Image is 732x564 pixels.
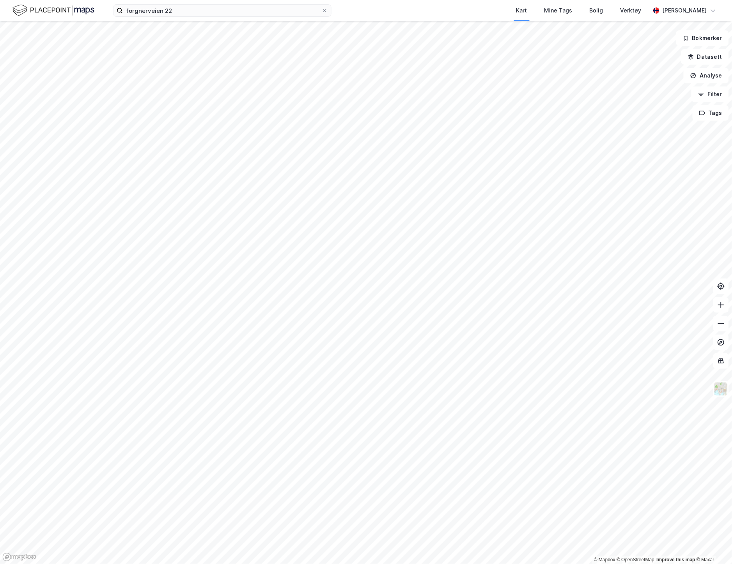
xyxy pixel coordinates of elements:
[693,527,732,564] div: Kontrollprogram for chat
[676,30,729,46] button: Bokmerker
[123,5,322,16] input: Søk på adresse, matrikkel, gårdeiere, leietakere eller personer
[681,49,729,65] button: Datasett
[590,6,603,15] div: Bolig
[2,553,37,562] a: Mapbox homepage
[594,557,615,563] a: Mapbox
[657,557,695,563] a: Improve this map
[693,105,729,121] button: Tags
[691,86,729,102] button: Filter
[516,6,527,15] div: Kart
[684,68,729,83] button: Analyse
[617,557,655,563] a: OpenStreetMap
[12,4,94,17] img: logo.f888ab2527a4732fd821a326f86c7f29.svg
[714,382,728,397] img: Z
[693,527,732,564] iframe: Chat Widget
[620,6,642,15] div: Verktøy
[544,6,572,15] div: Mine Tags
[663,6,707,15] div: [PERSON_NAME]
